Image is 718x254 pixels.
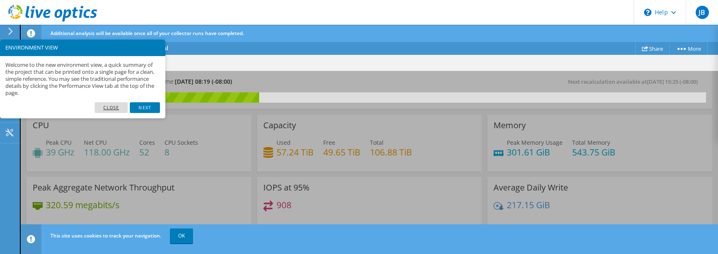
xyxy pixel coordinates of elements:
[95,102,128,113] a: Close
[130,102,160,113] a: Next
[635,42,670,55] a: Share
[644,9,651,16] svg: \n
[5,61,160,97] p: Welcome to the new environment view, a quick summary of the project that can be printed onto a si...
[696,6,709,19] span: JB
[50,232,161,239] span: This site uses cookies to track your navigation.
[669,42,708,55] a: More
[170,228,193,243] a: OK
[50,30,244,37] span: Additional analysis will be available once all of your collector runs have completed.
[5,45,160,50] h3: ENVIRONMENT VIEW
